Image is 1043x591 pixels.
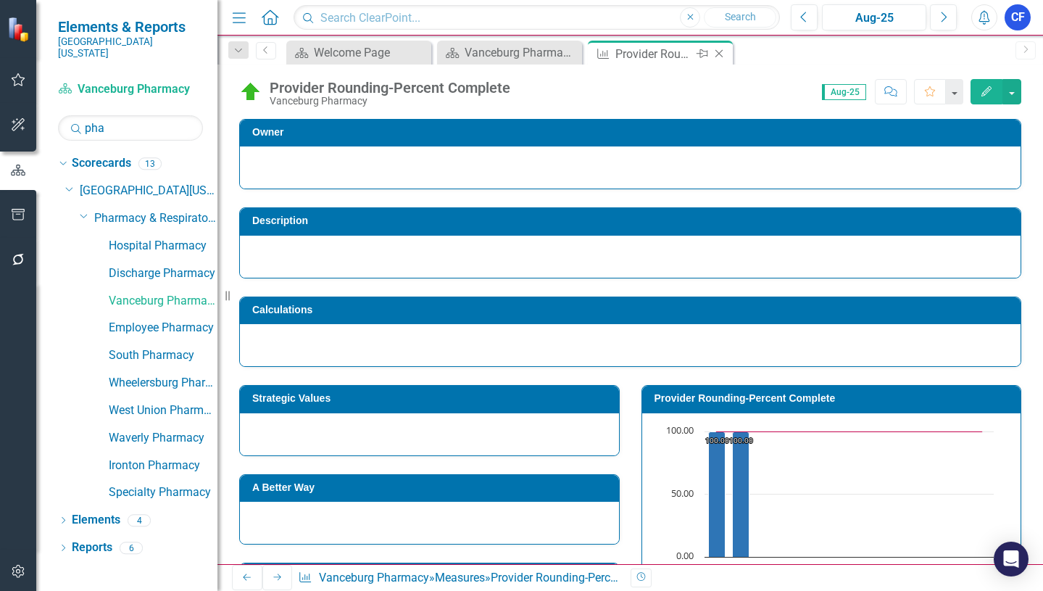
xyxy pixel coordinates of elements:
a: Welcome Page [290,44,428,62]
h3: Calculations [252,305,1013,315]
h3: Strategic Values [252,393,612,404]
h3: Owner [252,127,1013,138]
a: Employee Pharmacy [109,320,217,336]
div: Provider Rounding-Percent Complete [491,571,678,584]
div: 6 [120,542,143,554]
h3: A Better Way [252,482,612,493]
small: [GEOGRAPHIC_DATA][US_STATE] [58,36,203,59]
input: Search ClearPoint... [294,5,780,30]
div: 13 [138,157,162,170]
div: Vanceburg Pharmacy [270,96,510,107]
text: 100.00 [666,423,694,437]
a: West Union Pharmacy [109,402,217,419]
text: 100.00 [729,435,753,445]
text: 50.00 [671,487,694,500]
div: Provider Rounding-Percent Complete [615,45,693,63]
a: [GEOGRAPHIC_DATA][US_STATE] [80,183,217,199]
a: Discharge Pharmacy [109,265,217,282]
div: Aug-25 [827,9,921,27]
a: Specialty Pharmacy [109,484,217,501]
span: Search [725,11,756,22]
a: Scorecards [72,155,131,172]
button: Aug-25 [822,4,926,30]
a: Pharmacy & Respiratory [94,210,217,227]
a: Wheelersburg Pharmacy [109,375,217,392]
path: Jul-25, 100. Value. [708,431,725,557]
text: 0.00 [676,549,694,562]
a: Vanceburg Pharmacy Dashboard [441,44,578,62]
div: Vanceburg Pharmacy Dashboard [465,44,578,62]
div: Welcome Page [314,44,428,62]
div: Provider Rounding-Percent Complete [270,80,510,96]
a: Vanceburg Pharmacy [319,571,429,584]
a: Vanceburg Pharmacy [109,293,217,310]
g: Value, series 2 of 3. Bar series with 12 bars. [708,431,982,558]
button: Search [704,7,776,28]
button: CF [1005,4,1031,30]
a: Waverly Pharmacy [109,430,217,447]
div: » » [298,570,619,587]
a: Hospital Pharmacy [109,238,217,255]
div: 4 [128,514,151,526]
a: Elements [72,512,120,529]
a: South Pharmacy [109,347,217,364]
img: On Target [239,80,262,104]
g: Goal, series 3 of 3. Line with 12 data points. [713,429,984,434]
div: Open Intercom Messenger [994,542,1029,576]
a: Reports [72,540,112,556]
a: Ironton Pharmacy [109,458,217,474]
a: Measures [435,571,485,584]
path: Aug-25, 100. Value. [732,431,749,557]
span: Elements & Reports [58,18,203,36]
h3: Description [252,215,1013,226]
h3: Provider Rounding-Percent Complete [655,393,1014,404]
input: Search Below... [58,115,203,141]
a: Vanceburg Pharmacy [58,81,203,98]
text: 100.00 [705,435,729,445]
img: ClearPoint Strategy [7,17,33,42]
span: Aug-25 [822,84,866,100]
